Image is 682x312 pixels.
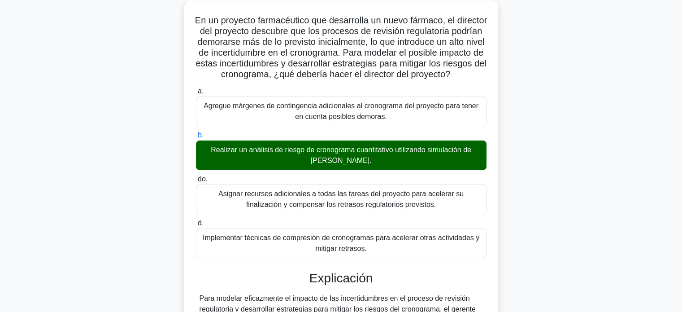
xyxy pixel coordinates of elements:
[198,219,204,227] font: d.
[198,131,204,139] font: b.
[204,102,478,120] font: Agregue márgenes de contingencia adicionales al cronograma del proyecto para tener en cuenta posi...
[198,175,208,183] font: do.
[203,234,479,252] font: Implementar técnicas de compresión de cronogramas para acelerar otras actividades y mitigar retra...
[195,15,487,79] font: En un proyecto farmacéutico que desarrolla un nuevo fármaco, el director del proyecto descubre qu...
[218,190,464,208] font: Asignar recursos adicionales a todas las tareas del proyecto para acelerar su finalización y comp...
[309,271,373,285] font: Explicación
[198,87,204,95] font: a.
[211,146,471,164] font: Realizar un análisis de riesgo de cronograma cuantitativo utilizando simulación de [PERSON_NAME].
